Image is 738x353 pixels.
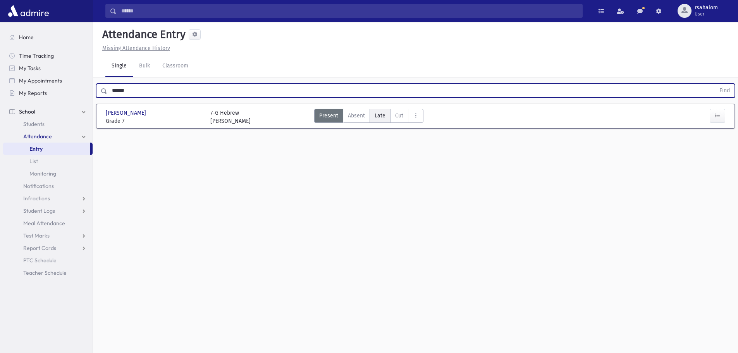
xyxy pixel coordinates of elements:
a: Home [3,31,93,43]
a: Students [3,118,93,130]
span: Time Tracking [19,52,54,59]
a: PTC Schedule [3,254,93,267]
span: Monitoring [29,170,56,177]
span: Test Marks [23,232,50,239]
span: Absent [348,112,365,120]
a: Missing Attendance History [99,45,170,52]
span: My Tasks [19,65,41,72]
span: School [19,108,35,115]
a: School [3,105,93,118]
span: rsahalom [695,5,718,11]
a: Monitoring [3,167,93,180]
span: My Appointments [19,77,62,84]
span: Attendance [23,133,52,140]
u: Missing Attendance History [102,45,170,52]
input: Search [117,4,582,18]
a: Bulk [133,55,156,77]
a: Classroom [156,55,194,77]
a: Student Logs [3,205,93,217]
span: Entry [29,145,43,152]
a: Time Tracking [3,50,93,62]
span: Present [319,112,338,120]
h5: Attendance Entry [99,28,186,41]
span: Cut [395,112,403,120]
span: My Reports [19,90,47,96]
span: Report Cards [23,245,56,251]
a: My Tasks [3,62,93,74]
a: Report Cards [3,242,93,254]
span: User [695,11,718,17]
div: AttTypes [314,109,423,125]
img: AdmirePro [6,3,51,19]
div: 7-G Hebrew [PERSON_NAME] [210,109,251,125]
button: Find [715,84,735,97]
span: Meal Attendance [23,220,65,227]
a: My Appointments [3,74,93,87]
a: Attendance [3,130,93,143]
span: Grade 7 [106,117,203,125]
a: Single [105,55,133,77]
span: [PERSON_NAME] [106,109,148,117]
span: Notifications [23,183,54,189]
a: Infractions [3,192,93,205]
span: Student Logs [23,207,55,214]
span: Late [375,112,385,120]
a: Entry [3,143,90,155]
span: PTC Schedule [23,257,57,264]
a: List [3,155,93,167]
a: Meal Attendance [3,217,93,229]
span: Home [19,34,34,41]
a: Test Marks [3,229,93,242]
a: My Reports [3,87,93,99]
a: Teacher Schedule [3,267,93,279]
a: Notifications [3,180,93,192]
span: Infractions [23,195,50,202]
span: Students [23,121,45,127]
span: List [29,158,38,165]
span: Teacher Schedule [23,269,67,276]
